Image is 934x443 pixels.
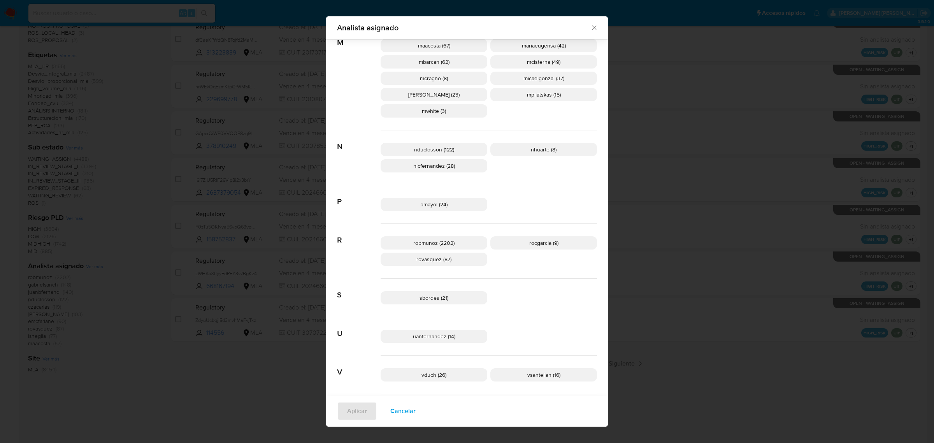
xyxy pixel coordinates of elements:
span: Cancelar [390,403,416,420]
div: mcisterna (49) [490,55,597,69]
span: U [337,317,381,338]
span: rocgarcia (9) [529,239,558,247]
button: Cerrar [590,24,597,31]
div: mariaeugensa (42) [490,39,597,52]
span: mbarcan (62) [419,58,449,66]
span: sbordes (21) [420,294,448,302]
span: R [337,224,381,245]
span: N [337,130,381,151]
div: robmunoz (2202) [381,236,487,250]
span: maacosta (67) [418,42,450,49]
div: rovasquez (87) [381,253,487,266]
span: S [337,279,381,300]
span: nicfernandez (28) [413,162,455,170]
span: rovasquez (87) [416,255,451,263]
div: uanfernandez (14) [381,330,487,343]
span: vduch (26) [421,371,446,379]
div: pmayol (24) [381,198,487,211]
div: mcragno (8) [381,72,487,85]
div: vduch (26) [381,368,487,381]
span: Analista asignado [337,24,590,32]
span: uanfernandez (14) [413,332,455,340]
div: [PERSON_NAME] (23) [381,88,487,101]
div: rocgarcia (9) [490,236,597,250]
div: mbarcan (62) [381,55,487,69]
span: mpliatskas (15) [527,91,561,98]
span: mariaeugensa (42) [522,42,566,49]
div: maacosta (67) [381,39,487,52]
span: nhuarte (8) [531,146,557,153]
div: nhuarte (8) [490,143,597,156]
span: P [337,185,381,206]
div: micaelgonzal (37) [490,72,597,85]
div: mpliatskas (15) [490,88,597,101]
span: V [337,356,381,377]
span: mcisterna (49) [527,58,560,66]
span: nduclosson (122) [414,146,454,153]
span: robmunoz (2202) [413,239,455,247]
span: vsantellan (16) [527,371,560,379]
span: [PERSON_NAME] (23) [408,91,460,98]
span: Y [337,394,381,415]
div: vsantellan (16) [490,368,597,381]
span: pmayol (24) [420,200,448,208]
button: Cancelar [380,402,426,420]
span: mcragno (8) [420,74,448,82]
div: nduclosson (122) [381,143,487,156]
div: mwhite (3) [381,104,487,118]
span: mwhite (3) [422,107,446,115]
div: nicfernandez (28) [381,159,487,172]
div: sbordes (21) [381,291,487,304]
span: micaelgonzal (37) [523,74,564,82]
